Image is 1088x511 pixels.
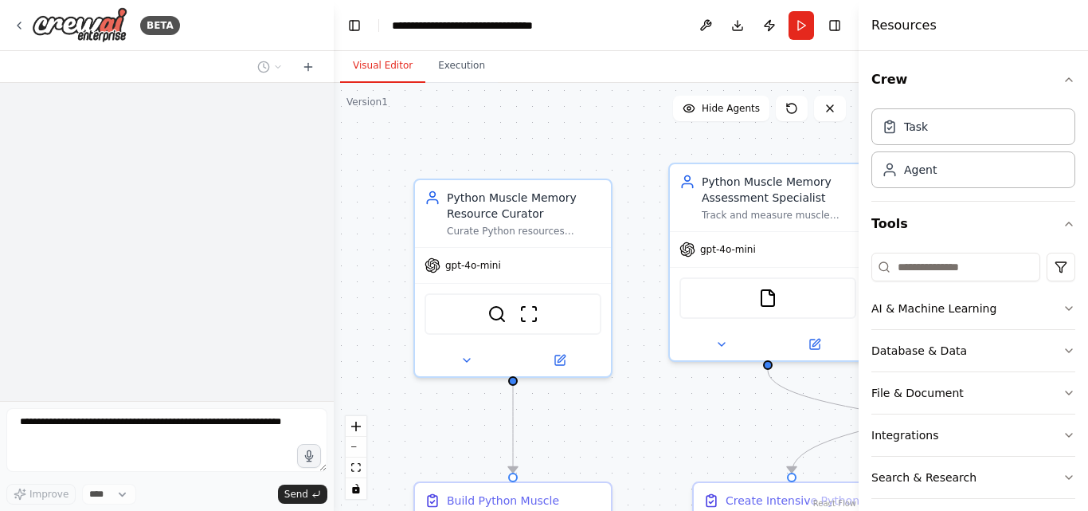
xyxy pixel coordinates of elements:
[769,335,859,354] button: Open in side panel
[871,57,1075,102] button: Crew
[295,57,321,77] button: Start a new chat
[32,7,127,43] img: Logo
[343,14,366,37] button: Hide left sidebar
[346,416,366,499] div: React Flow controls
[278,485,327,504] button: Send
[140,16,180,35] div: BETA
[871,415,1075,456] button: Integrations
[284,488,308,501] span: Send
[824,14,846,37] button: Hide right sidebar
[425,49,498,83] button: Execution
[447,225,601,238] div: Curate Python resources specifically designed for building muscle memory through repetitive codin...
[702,102,760,115] span: Hide Agents
[505,386,521,473] g: Edge from 95644217-e8cc-4cf4-aa66-3efacd08ff2b to dafe9a34-fa73-453f-94b6-1bee8cd7213f
[392,18,533,33] nav: breadcrumb
[904,162,937,178] div: Agent
[6,484,76,505] button: Improve
[297,444,321,468] button: Click to speak your automation idea
[668,163,867,362] div: Python Muscle Memory Assessment SpecialistTrack and measure muscle memory development through cod...
[346,478,366,499] button: toggle interactivity
[702,174,856,206] div: Python Muscle Memory Assessment Specialist
[871,288,1075,329] button: AI & Machine Learning
[673,96,769,121] button: Hide Agents
[346,458,366,478] button: fit view
[447,190,601,222] div: Python Muscle Memory Resource Curator
[700,243,756,256] span: gpt-4o-mini
[515,351,605,370] button: Open in side panel
[871,102,1075,201] div: Crew
[871,330,1075,371] button: Database & Data
[904,119,928,135] div: Task
[784,367,1031,473] g: Edge from 5101a26a-95a3-4311-aaca-d359c6b4977b to f56dc944-108d-4b8a-86fa-cdfc352bb3ee
[346,437,366,458] button: zoom out
[413,179,612,378] div: Python Muscle Memory Resource CuratorCurate Python resources specifically designed for building m...
[871,457,1075,498] button: Search & Research
[346,96,388,108] div: Version 1
[487,305,507,324] img: SerplyWebSearchTool
[445,259,501,272] span: gpt-4o-mini
[871,202,1075,246] button: Tools
[346,416,366,437] button: zoom in
[519,305,538,324] img: ScrapeWebsiteTool
[340,49,425,83] button: Visual Editor
[702,209,856,222] div: Track and measure muscle memory development through coding speed tests, pattern recognition asses...
[871,16,937,35] h4: Resources
[813,499,856,508] a: React Flow attribution
[871,372,1075,414] button: File & Document
[758,289,777,308] img: FileReadTool
[29,488,68,501] span: Improve
[251,57,289,77] button: Switch to previous chat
